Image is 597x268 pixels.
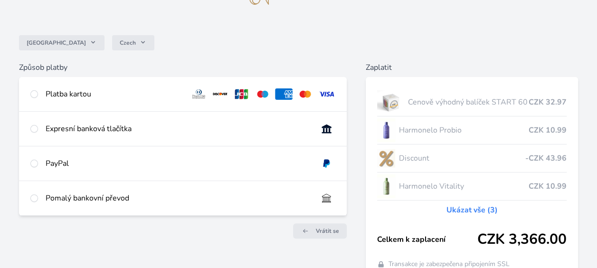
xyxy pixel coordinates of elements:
[377,234,477,245] span: Celkem k zaplacení
[275,88,293,100] img: amex.svg
[120,39,136,47] span: Czech
[377,118,395,142] img: CLEAN_PROBIO_se_stinem_x-lo.jpg
[316,227,339,235] span: Vrátit se
[529,96,567,108] span: CZK 32.97
[366,62,578,73] h6: Zaplatit
[296,88,314,100] img: mc.svg
[46,192,310,204] div: Pomalý bankovní převod
[211,88,229,100] img: discover.svg
[254,88,272,100] img: maestro.svg
[318,88,335,100] img: visa.svg
[377,90,404,114] img: start.jpg
[46,158,310,169] div: PayPal
[112,35,154,50] button: Czech
[19,62,347,73] h6: Způsob platby
[233,88,250,100] img: jcb.svg
[318,123,335,134] img: onlineBanking_CZ.svg
[525,153,567,164] span: -CZK 43.96
[318,158,335,169] img: paypal.svg
[399,124,529,136] span: Harmonelo Probio
[477,231,567,248] span: CZK 3,366.00
[318,192,335,204] img: bankTransfer_IBAN.svg
[377,146,395,170] img: discount-lo.png
[190,88,208,100] img: diners.svg
[46,123,310,134] div: Expresní banková tlačítka
[46,88,182,100] div: Platba kartou
[446,204,498,216] a: Ukázat vše (3)
[399,181,529,192] span: Harmonelo Vitality
[19,35,104,50] button: [GEOGRAPHIC_DATA]
[293,223,347,239] a: Vrátit se
[529,181,567,192] span: CZK 10.99
[27,39,86,47] span: [GEOGRAPHIC_DATA]
[399,153,525,164] span: Discount
[529,124,567,136] span: CZK 10.99
[377,174,395,198] img: CLEAN_VITALITY_se_stinem_x-lo.jpg
[408,96,529,108] span: Cenově výhodný balíček START 60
